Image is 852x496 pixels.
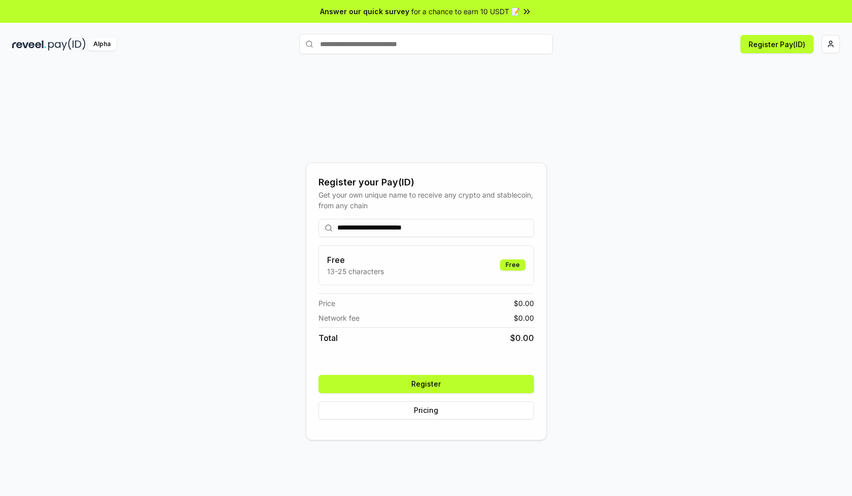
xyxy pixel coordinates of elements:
img: reveel_dark [12,38,46,51]
p: 13-25 characters [327,266,384,277]
img: pay_id [48,38,86,51]
h3: Free [327,254,384,266]
span: $ 0.00 [510,332,534,344]
span: $ 0.00 [514,313,534,323]
button: Pricing [318,401,534,419]
button: Register Pay(ID) [740,35,813,53]
span: Price [318,298,335,309]
div: Register your Pay(ID) [318,175,534,189]
span: for a chance to earn 10 USDT 📝 [411,6,520,17]
div: Get your own unique name to receive any crypto and stablecoin, from any chain [318,189,534,211]
div: Free [500,259,525,271]
span: Total [318,332,338,344]
button: Register [318,375,534,393]
span: $ 0.00 [514,298,534,309]
span: Network fee [318,313,360,323]
div: Alpha [88,38,116,51]
span: Answer our quick survey [320,6,409,17]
